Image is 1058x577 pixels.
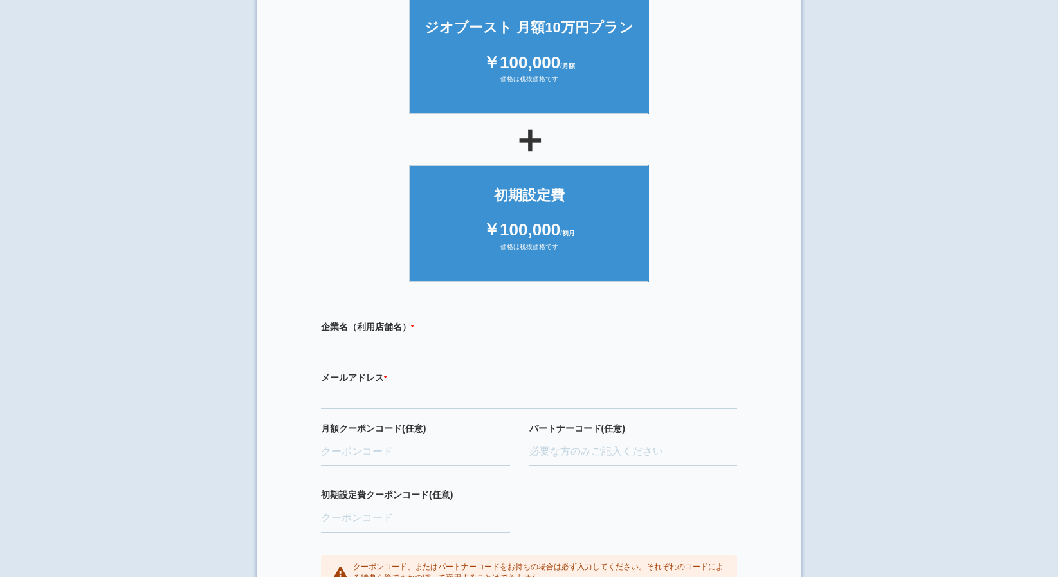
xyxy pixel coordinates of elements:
label: 企業名（利用店舗名） [321,320,737,333]
div: ￥100,000 [423,218,636,242]
div: ＋ [289,120,769,159]
div: 価格は税抜価格です [423,243,636,262]
div: ジオブースト 月額10万円プラン [423,17,636,37]
label: 初期設定費クーポンコード(任意) [321,488,510,501]
span: /初月 [560,230,575,237]
span: /月額 [560,62,575,69]
input: 必要な方のみご記入ください [529,438,738,466]
label: 月額クーポンコード(任意) [321,422,510,435]
input: クーポンコード [321,438,510,466]
div: 価格は税抜価格です [423,75,636,94]
input: クーポンコード [321,504,510,533]
label: パートナーコード(任意) [529,422,738,435]
label: メールアドレス [321,371,737,384]
div: 初期設定費 [423,185,636,205]
div: ￥100,000 [423,51,636,75]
